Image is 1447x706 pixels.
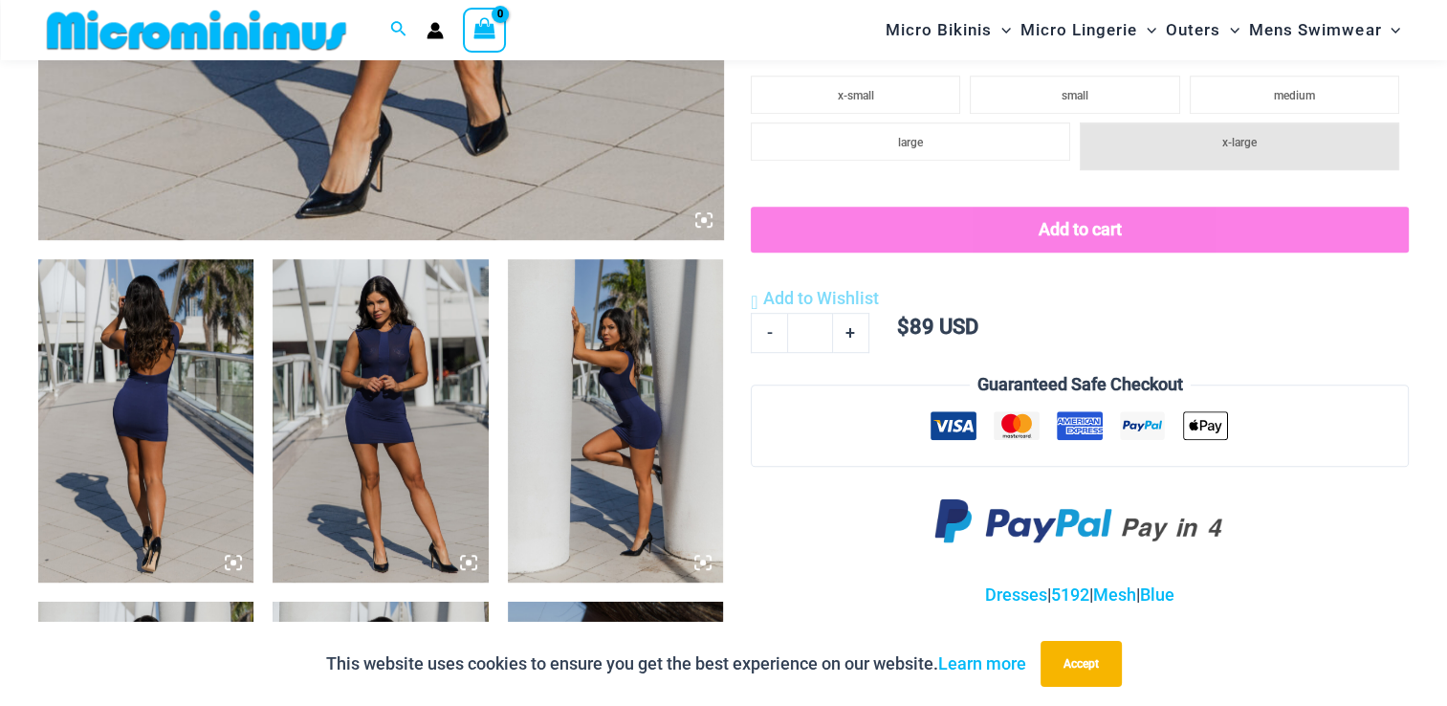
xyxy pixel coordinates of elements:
a: Blue [1140,585,1174,605]
img: Desire Me Navy 5192 Dress [38,259,253,583]
button: Add to cart [751,207,1409,253]
a: 5192 [1051,585,1089,605]
span: Mens Swimwear [1249,6,1381,55]
a: + [833,313,869,353]
span: Add to Wishlist [762,288,878,308]
li: large [751,122,1070,161]
a: View Shopping Cart, empty [463,8,507,52]
span: Outers [1166,6,1220,55]
a: - [751,313,787,353]
li: medium [1190,76,1399,114]
span: small [1062,89,1088,102]
span: Menu Toggle [1137,6,1156,55]
span: Micro Lingerie [1020,6,1137,55]
span: Menu Toggle [992,6,1011,55]
li: x-large [1080,122,1399,170]
span: Menu Toggle [1220,6,1239,55]
a: OutersMenu ToggleMenu Toggle [1161,6,1244,55]
span: x-small [838,89,874,102]
img: MM SHOP LOGO FLAT [39,9,354,52]
input: Product quantity [787,313,832,353]
a: Search icon link [390,18,407,42]
bdi: 89 USD [897,315,978,339]
a: Mesh [1093,585,1136,605]
img: Desire Me Navy 5192 Dress [508,259,723,583]
span: x-large [1222,136,1257,149]
a: Micro BikinisMenu ToggleMenu Toggle [881,6,1016,55]
span: Menu Toggle [1381,6,1400,55]
span: $ [897,315,910,339]
p: This website uses cookies to ensure you get the best experience on our website. [326,650,1026,678]
a: Add to Wishlist [751,284,878,313]
a: Micro LingerieMenu ToggleMenu Toggle [1016,6,1161,55]
nav: Site Navigation [878,3,1409,57]
li: x-small [751,76,960,114]
li: small [970,76,1179,114]
span: large [898,136,923,149]
legend: Guaranteed Safe Checkout [970,370,1191,399]
img: Desire Me Navy 5192 Dress [273,259,488,583]
button: Accept [1041,641,1122,687]
p: | | | [751,581,1409,609]
a: Account icon link [427,22,444,39]
span: medium [1274,89,1315,102]
a: Learn more [938,653,1026,673]
a: Mens SwimwearMenu ToggleMenu Toggle [1244,6,1405,55]
a: Dresses [985,585,1047,605]
span: Micro Bikinis [886,6,992,55]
